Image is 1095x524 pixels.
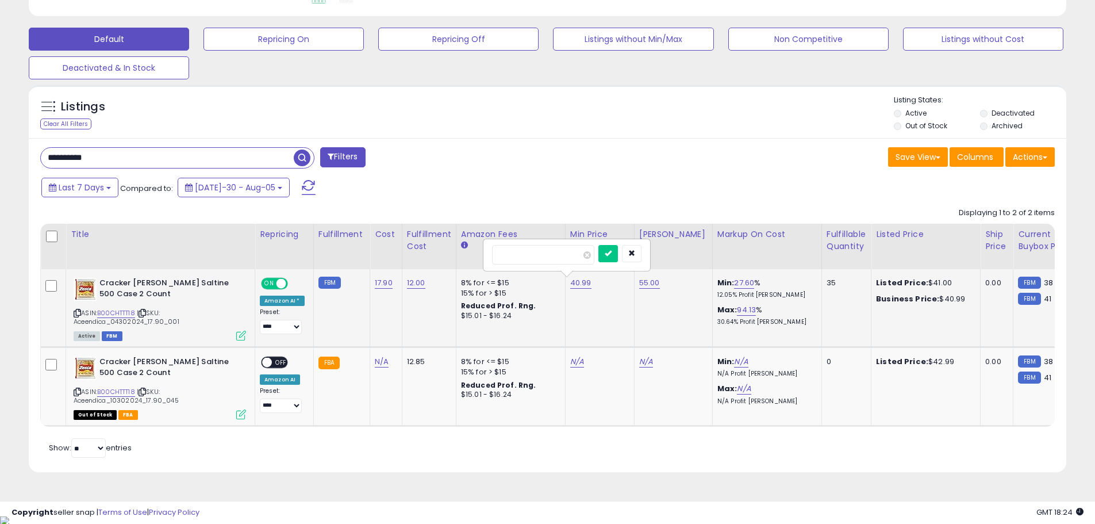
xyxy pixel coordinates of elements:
[59,182,104,193] span: Last 7 Days
[950,147,1004,167] button: Columns
[717,370,813,378] p: N/A Profit [PERSON_NAME]
[260,374,300,385] div: Amazon AI
[717,278,813,299] div: %
[717,356,735,367] b: Min:
[717,397,813,406] p: N/A Profit [PERSON_NAME]
[195,182,275,193] span: [DATE]-30 - Aug-05
[74,331,100,341] span: All listings currently available for purchase on Amazon
[99,278,239,302] b: Cracker [PERSON_NAME] Saltine 500 Case 2 Count
[717,277,735,288] b: Min:
[717,291,813,299] p: 12.05% Profit [PERSON_NAME]
[260,228,309,240] div: Repricing
[272,358,290,368] span: OFF
[461,301,536,311] b: Reduced Prof. Rng.
[120,183,173,194] span: Compared to:
[827,357,862,367] div: 0
[1044,372,1051,383] span: 41
[74,278,246,339] div: ASIN:
[639,277,660,289] a: 55.00
[74,410,117,420] span: All listings that are currently out of stock and unavailable for purchase on Amazon
[49,442,132,453] span: Show: entries
[717,228,817,240] div: Markup on Cost
[992,108,1035,118] label: Deactivated
[894,95,1066,106] p: Listing States:
[97,387,135,397] a: B00CHTTT18
[876,294,971,304] div: $40.99
[985,278,1004,288] div: 0.00
[461,288,556,299] div: 15% for > $15
[1018,355,1040,368] small: FBM
[407,357,447,367] div: 12.85
[375,228,397,240] div: Cost
[461,278,556,288] div: 8% for <= $15
[1044,293,1051,304] span: 41
[717,305,813,326] div: %
[903,28,1063,51] button: Listings without Cost
[286,279,305,289] span: OFF
[40,118,91,129] div: Clear All Filters
[262,279,276,289] span: ON
[639,228,708,240] div: [PERSON_NAME]
[375,277,393,289] a: 17.90
[876,278,971,288] div: $41.00
[71,228,250,240] div: Title
[375,356,389,368] a: N/A
[318,277,341,289] small: FBM
[260,308,305,334] div: Preset:
[461,228,560,240] div: Amazon Fees
[461,357,556,367] div: 8% for <= $15
[570,277,591,289] a: 40.99
[553,28,713,51] button: Listings without Min/Max
[11,507,53,518] strong: Copyright
[985,228,1008,253] div: Ship Price
[734,277,754,289] a: 27.60
[827,228,866,253] div: Fulfillable Quantity
[99,357,239,381] b: Cracker [PERSON_NAME] Saltine 500 Case 2 Count
[876,293,939,304] b: Business Price:
[102,331,122,341] span: FBM
[260,296,305,306] div: Amazon AI *
[959,208,1055,219] div: Displaying 1 to 2 of 2 items
[1005,147,1055,167] button: Actions
[1044,356,1053,367] span: 38
[712,224,821,269] th: The percentage added to the cost of goods (COGS) that forms the calculator for Min & Max prices.
[461,240,468,251] small: Amazon Fees.
[876,277,928,288] b: Listed Price:
[1036,507,1084,518] span: 2025-08-13 18:24 GMT
[41,178,118,197] button: Last 7 Days
[888,147,948,167] button: Save View
[407,277,425,289] a: 12.00
[74,278,97,301] img: 51RczHvlNxL._SL40_.jpg
[876,357,971,367] div: $42.99
[318,357,340,369] small: FBA
[905,121,947,131] label: Out of Stock
[737,383,751,395] a: N/A
[1018,228,1077,253] div: Current Buybox Price
[728,28,889,51] button: Non Competitive
[737,304,756,316] a: 94.13
[74,357,97,380] img: 51RczHvlNxL._SL40_.jpg
[985,357,1004,367] div: 0.00
[570,228,629,240] div: Min Price
[992,121,1023,131] label: Archived
[876,356,928,367] b: Listed Price:
[407,228,451,253] div: Fulfillment Cost
[61,99,105,115] h5: Listings
[29,56,189,79] button: Deactivated & In Stock
[717,304,737,315] b: Max:
[74,357,246,418] div: ASIN:
[639,356,653,368] a: N/A
[461,311,556,321] div: $15.01 - $16.24
[570,356,584,368] a: N/A
[98,507,147,518] a: Terms of Use
[11,507,199,518] div: seller snap | |
[717,318,813,326] p: 30.64% Profit [PERSON_NAME]
[74,387,179,404] span: | SKU: Aceendica_10302024_17.90_045
[876,228,975,240] div: Listed Price
[827,278,862,288] div: 35
[97,308,135,318] a: B00CHTTT18
[1044,277,1053,288] span: 38
[905,108,927,118] label: Active
[1018,277,1040,289] small: FBM
[260,387,305,413] div: Preset:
